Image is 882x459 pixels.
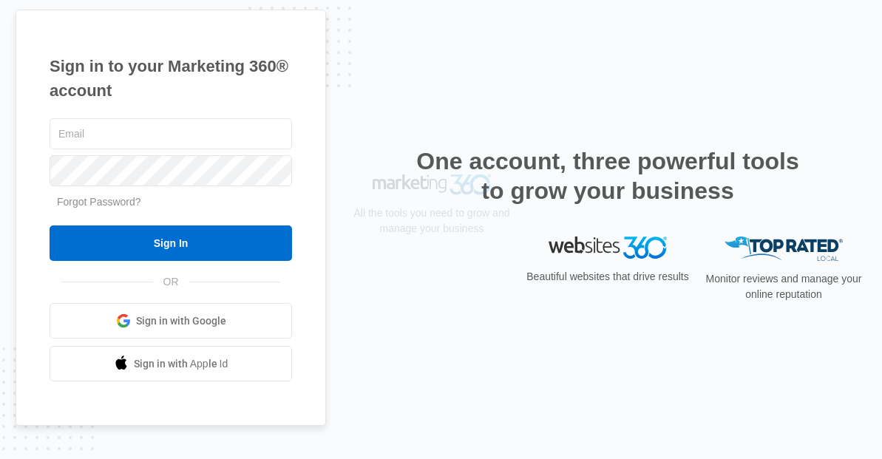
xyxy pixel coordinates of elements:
a: Sign in with Apple Id [50,346,292,381]
p: Beautiful websites that drive results [525,269,691,285]
p: Monitor reviews and manage your online reputation [701,271,866,302]
a: Forgot Password? [57,196,141,208]
h2: One account, three powerful tools to grow your business [412,146,804,205]
img: Marketing 360 [373,237,491,257]
span: Sign in with Apple Id [134,356,228,372]
a: Sign in with Google [50,303,292,339]
input: Email [50,118,292,149]
span: OR [153,274,189,290]
p: All the tools you need to grow and manage your business [349,268,515,299]
span: Sign in with Google [136,313,226,329]
img: Top Rated Local [725,237,843,261]
input: Sign In [50,225,292,261]
h1: Sign in to your Marketing 360® account [50,54,292,103]
img: Websites 360 [549,237,667,258]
